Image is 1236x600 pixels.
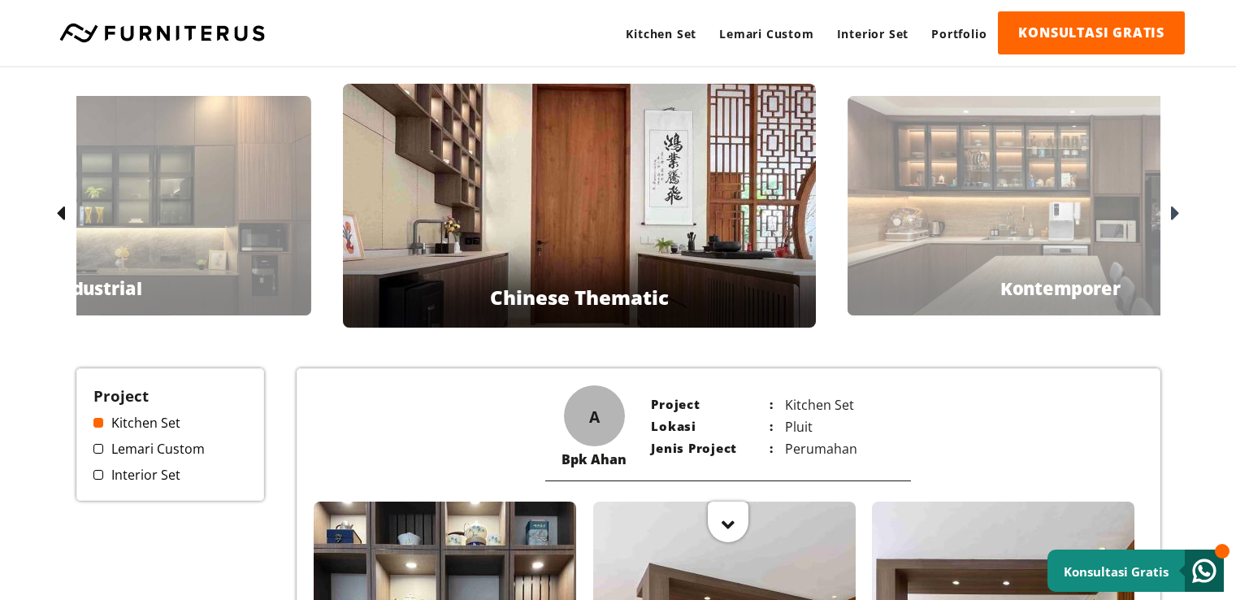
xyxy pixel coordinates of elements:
p: Kitchen Set [773,396,895,414]
a: Kitchen Set [614,11,708,56]
p: Project [651,396,773,414]
p: Perumahan [773,440,895,458]
h3: Project [93,385,248,406]
p: Lokasi [651,418,773,436]
a: Portfolio [920,11,998,56]
a: Lemari Custom [93,440,248,458]
a: Kitchen Set [93,414,248,432]
small: Konsultasi Gratis [1064,563,1169,580]
a: Interior Set [93,466,248,484]
p: Jenis Project [651,440,773,458]
p: Kontemporer [1000,276,1121,300]
span: A [589,405,600,427]
p: Pluit [773,418,895,436]
p: Chinese Thematic [490,284,669,311]
a: Konsultasi Gratis [1047,550,1224,592]
p: Industrial [54,276,142,300]
a: KONSULTASI GRATIS [998,11,1185,54]
a: Interior Set [826,11,921,56]
a: Lemari Custom [708,11,825,56]
div: Bpk Ahan [562,450,627,468]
